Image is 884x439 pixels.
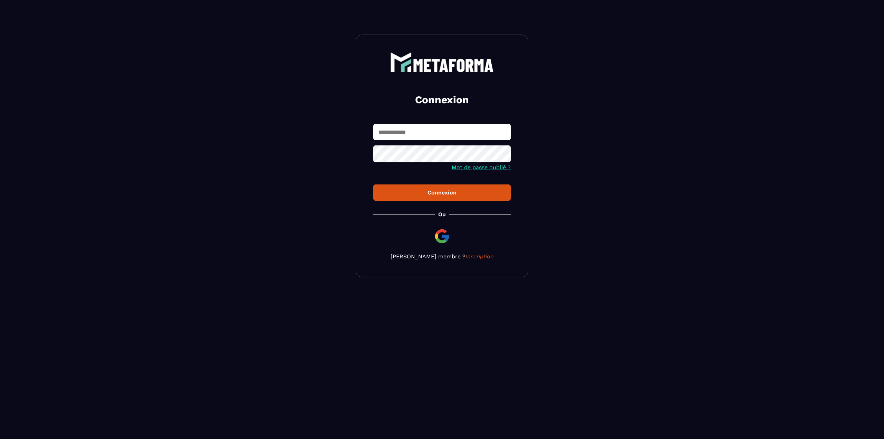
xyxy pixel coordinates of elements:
p: [PERSON_NAME] membre ? [373,253,511,260]
p: Ou [438,211,446,218]
a: Mot de passe oublié ? [452,164,511,171]
a: Inscription [465,253,494,260]
button: Connexion [373,184,511,201]
img: logo [390,52,494,72]
img: google [434,228,450,245]
h2: Connexion [382,93,502,107]
a: logo [373,52,511,72]
div: Connexion [379,189,505,196]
